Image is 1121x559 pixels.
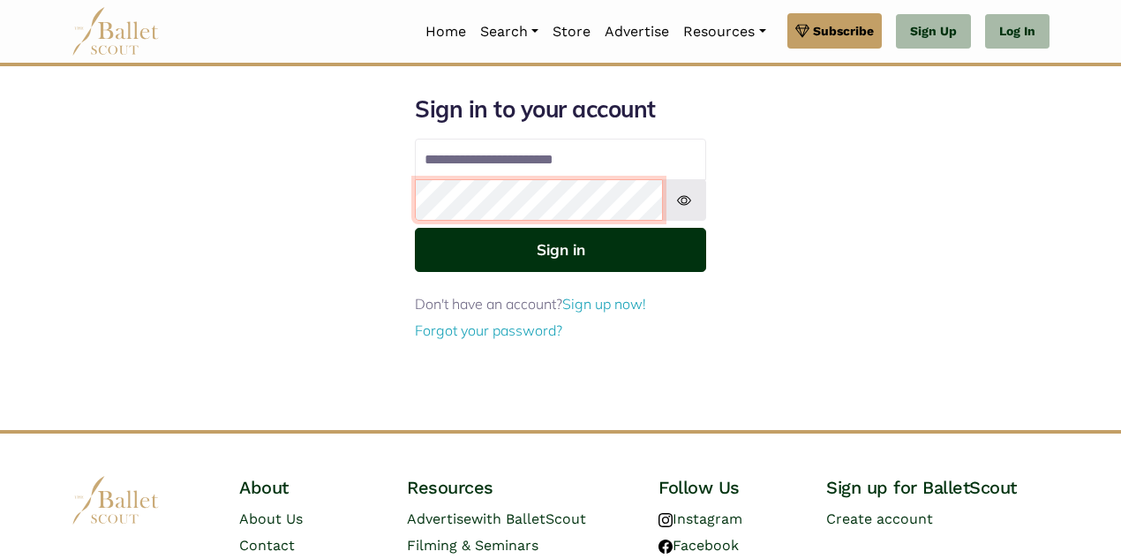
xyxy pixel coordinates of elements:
[239,476,379,499] h4: About
[676,13,772,50] a: Resources
[826,510,933,527] a: Create account
[239,537,295,554] a: Contact
[826,476,1050,499] h4: Sign up for BalletScout
[415,94,706,125] h1: Sign in to your account
[407,510,586,527] a: Advertisewith BalletScout
[813,21,874,41] span: Subscribe
[896,14,971,49] a: Sign Up
[598,13,676,50] a: Advertise
[658,510,742,527] a: Instagram
[795,21,809,41] img: gem.svg
[787,13,882,49] a: Subscribe
[658,476,798,499] h4: Follow Us
[985,14,1050,49] a: Log In
[658,537,739,554] a: Facebook
[415,321,562,339] a: Forgot your password?
[658,540,673,554] img: facebook logo
[418,13,473,50] a: Home
[658,513,673,527] img: instagram logo
[545,13,598,50] a: Store
[562,295,646,313] a: Sign up now!
[71,476,160,525] img: logo
[407,476,630,499] h4: Resources
[415,228,706,271] button: Sign in
[415,293,706,316] p: Don't have an account?
[239,510,303,527] a: About Us
[471,510,586,527] span: with BalletScout
[407,537,538,554] a: Filming & Seminars
[473,13,545,50] a: Search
